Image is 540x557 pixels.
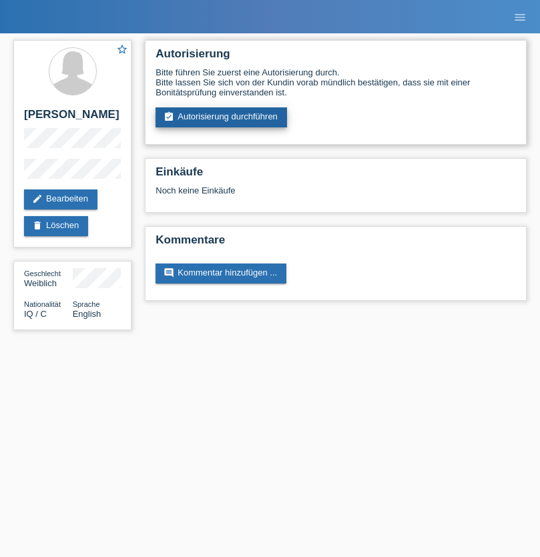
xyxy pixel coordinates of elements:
[164,267,174,278] i: comment
[32,220,43,231] i: delete
[164,111,174,122] i: assignment_turned_in
[513,11,527,24] i: menu
[24,189,97,209] a: editBearbeiten
[156,47,516,67] h2: Autorisierung
[73,309,101,319] span: English
[24,268,73,288] div: Weiblich
[156,263,286,284] a: commentKommentar hinzufügen ...
[24,309,47,319] span: Irak / C / 01.08.2008
[73,300,100,308] span: Sprache
[24,300,61,308] span: Nationalität
[156,165,516,185] h2: Einkäufe
[24,108,121,128] h2: [PERSON_NAME]
[156,233,516,253] h2: Kommentare
[116,43,128,55] i: star_border
[24,216,88,236] a: deleteLöschen
[507,13,533,21] a: menu
[156,185,516,205] div: Noch keine Einkäufe
[24,269,61,277] span: Geschlecht
[156,107,287,127] a: assignment_turned_inAutorisierung durchführen
[32,193,43,204] i: edit
[116,43,128,57] a: star_border
[156,67,516,97] div: Bitte führen Sie zuerst eine Autorisierung durch. Bitte lassen Sie sich von der Kundin vorab münd...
